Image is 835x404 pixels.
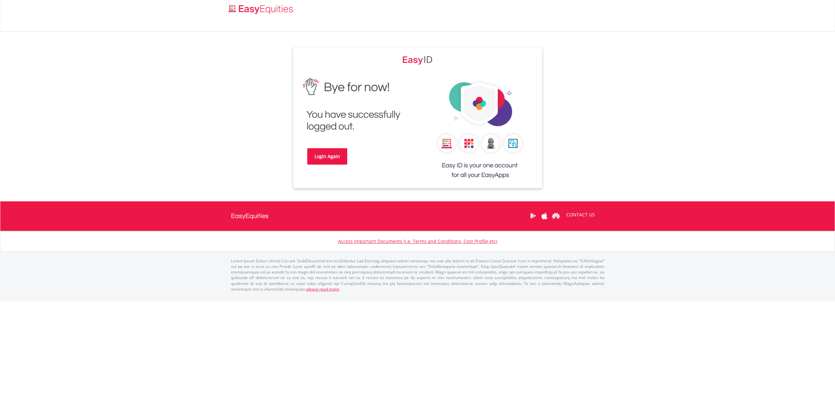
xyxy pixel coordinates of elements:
a: EasyEquities [231,201,269,231]
a: Apple [539,206,550,226]
img: EasyEquities [403,54,433,65]
p: Lorem Ipsum Dolors (Ame) Con a/e SeddOeiusmod tem InciDiduntut Lab Etd mag aliquaen admin veniamq... [231,258,604,292]
a: please read more: [306,286,340,292]
a: Access Important Documents (i.e. Terms and Conditions, Cost Profile etc) [338,238,497,244]
a: CONTACT US [562,206,599,224]
img: EasyEquities [298,73,413,137]
a: Login Again [307,148,347,165]
a: Huawei [550,206,562,226]
img: EasyEquities_Logo.png [227,4,296,15]
img: EasyEquities [423,73,537,188]
a: Google Play [527,206,539,226]
a: Home page [226,2,296,15]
